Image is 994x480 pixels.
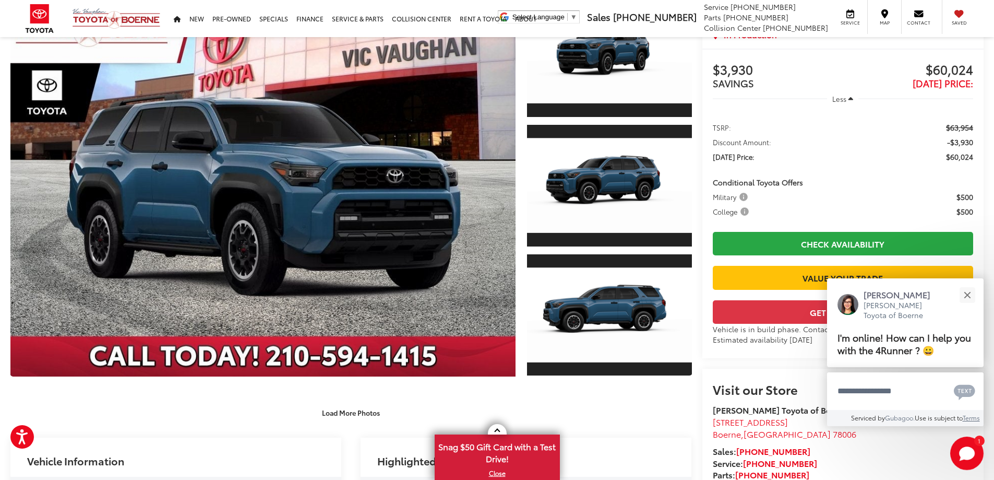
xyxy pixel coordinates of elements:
span: [DATE] Price: [713,151,755,162]
span: Map [873,19,896,26]
a: Terms [963,413,980,422]
strong: Sales: [713,445,810,457]
span: $500 [956,206,973,217]
a: Check Availability [713,232,973,255]
a: Select Language​ [512,13,577,21]
span: [PHONE_NUMBER] [730,2,796,12]
span: [DATE] Price: [913,76,973,90]
span: $63,954 [946,122,973,133]
h2: Vehicle Information [27,455,124,466]
span: TSRP: [713,122,731,133]
span: 78006 [833,428,856,440]
button: Close [956,284,978,306]
a: Expand Photo 3 [527,253,692,377]
a: [STREET_ADDRESS] Boerne,[GEOGRAPHIC_DATA] 78006 [713,416,856,440]
span: Saved [948,19,971,26]
span: , [713,428,856,440]
a: Gubagoo. [885,413,915,422]
h2: Visit our Store [713,382,973,396]
span: $500 [956,192,973,202]
h2: Highlighted Features [377,455,481,466]
div: Vehicle is in build phase. Contact dealer to confirm availability. Estimated availability [DATE] [713,324,973,345]
span: Less [832,94,846,103]
span: [PHONE_NUMBER] [613,10,697,24]
span: [STREET_ADDRESS] [713,416,788,428]
p: [PERSON_NAME] Toyota of Boerne [864,300,941,321]
button: Get Price Now [713,300,973,324]
span: Parts [704,12,721,22]
span: [PHONE_NUMBER] [723,12,788,22]
button: Less [827,89,858,108]
span: Use is subject to [915,413,963,422]
button: Military [713,192,751,202]
span: Conditional Toyota Offers [713,177,803,188]
img: 2025 Toyota 4Runner i-FORCE MAX TRD Off-Road Premium i-FORCE MAX [525,267,693,362]
span: Boerne [713,428,741,440]
span: Military [713,192,750,202]
span: I'm online! How can I help you with the 4Runner ? 😀 [837,330,971,357]
strong: Service: [713,457,817,469]
span: Contact [907,19,930,26]
a: Expand Photo 2 [527,124,692,248]
span: ▼ [570,13,577,21]
strong: [PERSON_NAME] Toyota of Boerne [713,404,849,416]
p: [PERSON_NAME] [864,289,941,300]
span: Discount Amount: [713,137,771,147]
a: [PHONE_NUMBER] [736,445,810,457]
span: Sales [587,10,610,24]
span: -$3,930 [947,137,973,147]
span: Snag $50 Gift Card with a Test Drive! [436,436,559,467]
span: Service [839,19,862,26]
img: 2025 Toyota 4Runner i-FORCE MAX TRD Off-Road Premium i-FORCE MAX [525,138,693,233]
span: SAVINGS [713,76,754,90]
span: Collision Center [704,22,761,33]
button: Load More Photos [315,403,387,422]
button: Chat with SMS [951,379,978,403]
span: ​ [567,13,568,21]
span: Serviced by [851,413,885,422]
span: Select Language [512,13,565,21]
span: $60,024 [843,63,973,78]
span: College [713,206,751,217]
span: [PHONE_NUMBER] [763,22,828,33]
div: Close[PERSON_NAME][PERSON_NAME] Toyota of BoerneI'm online! How can I help you with the 4Runner ?... [827,278,984,426]
button: College [713,206,752,217]
span: [GEOGRAPHIC_DATA] [744,428,831,440]
a: [PHONE_NUMBER] [743,457,817,469]
button: Toggle Chat Window [950,437,984,470]
textarea: Type your message [827,372,984,410]
svg: Text [954,383,975,400]
span: Service [704,2,728,12]
img: Vic Vaughan Toyota of Boerne [72,8,161,29]
img: 2025 Toyota 4Runner i-FORCE MAX TRD Off-Road Premium i-FORCE MAX [525,9,693,103]
span: $60,024 [946,151,973,162]
svg: Start Chat [950,437,984,470]
span: 1 [978,438,980,443]
span: $3,930 [713,63,843,78]
a: Value Your Trade [713,266,973,289]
